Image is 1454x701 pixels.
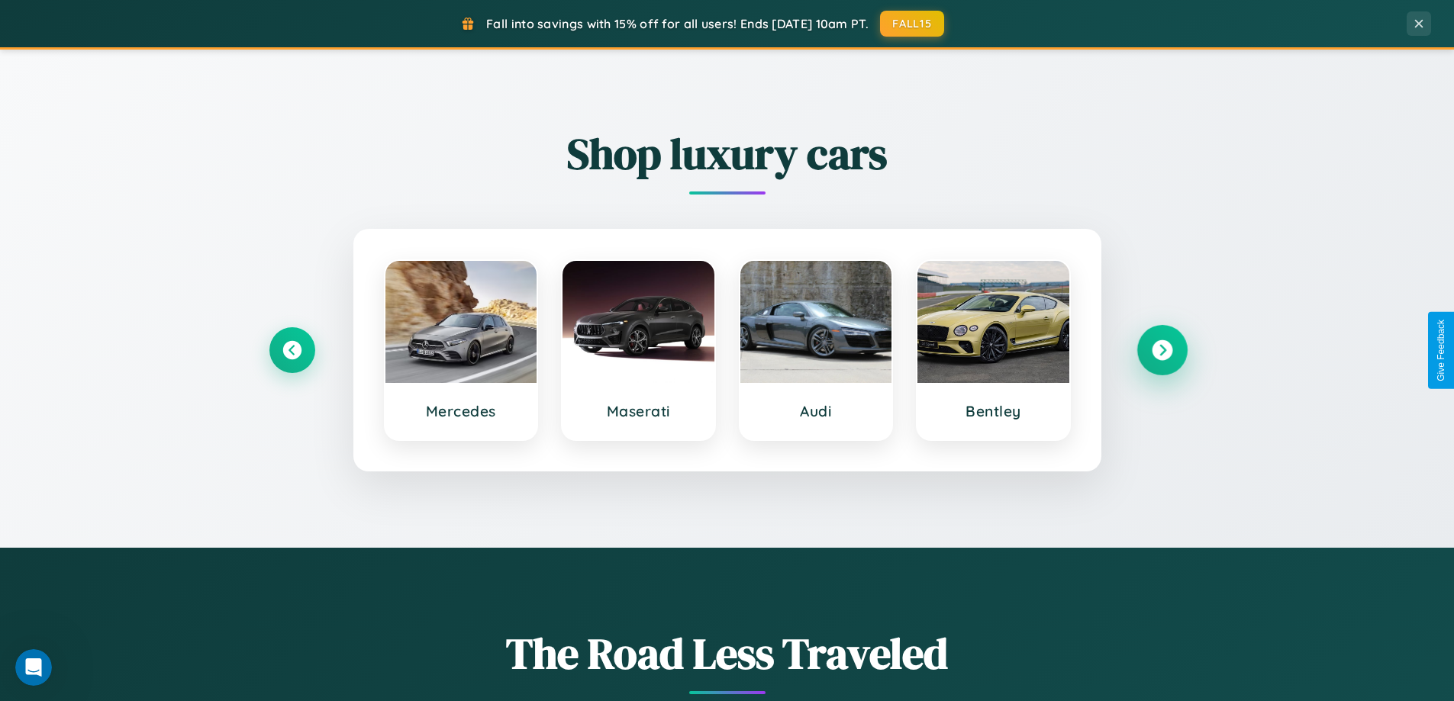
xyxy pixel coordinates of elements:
h3: Maserati [578,402,699,420]
h1: The Road Less Traveled [269,624,1185,683]
h3: Mercedes [401,402,522,420]
h2: Shop luxury cars [269,124,1185,183]
iframe: Intercom live chat [15,649,52,686]
h3: Audi [756,402,877,420]
button: FALL15 [880,11,944,37]
div: Give Feedback [1436,320,1446,381]
span: Fall into savings with 15% off for all users! Ends [DATE] 10am PT. [486,16,869,31]
h3: Bentley [933,402,1054,420]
